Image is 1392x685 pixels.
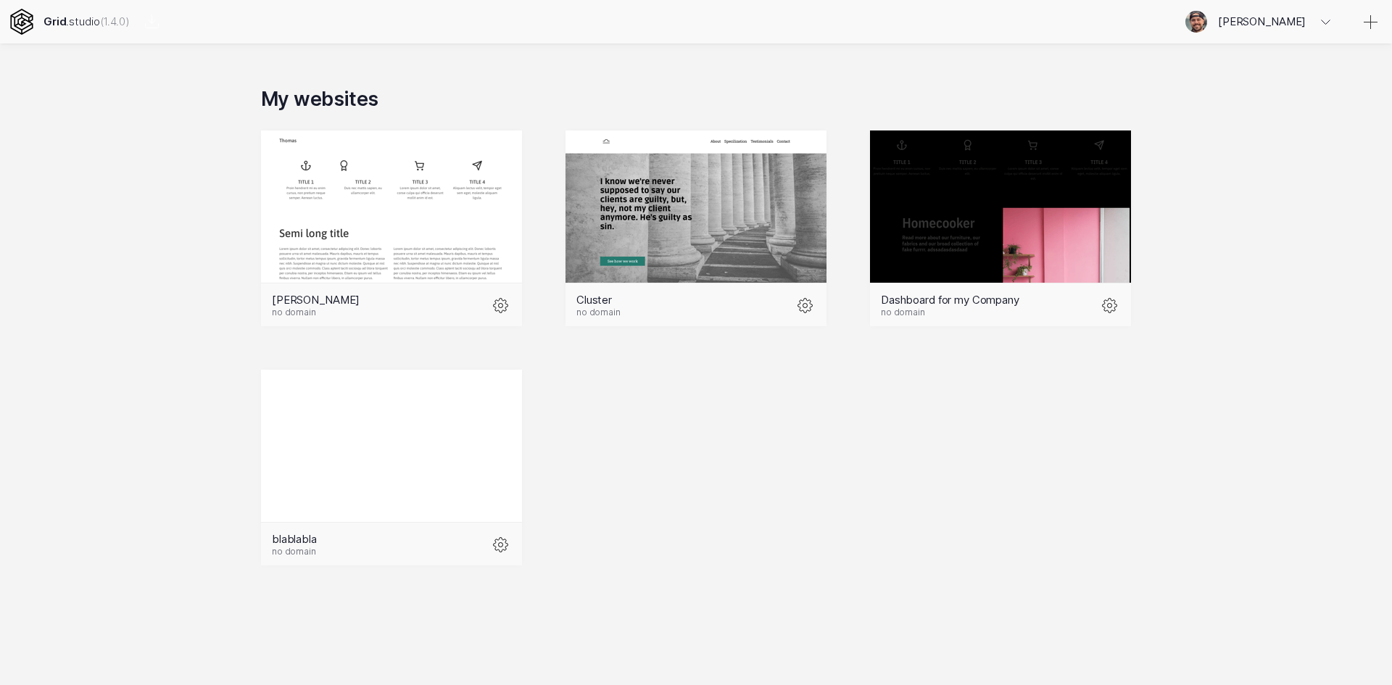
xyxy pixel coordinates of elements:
div: [PERSON_NAME] [272,293,478,307]
div: no domain [881,307,1087,317]
div: Cluster [576,293,783,307]
div: no domain [576,307,783,317]
div: no domain [272,307,478,317]
div: blablabla [272,532,478,546]
div: no domain [272,546,478,557]
strong: Grid [43,14,66,28]
h2: My websites [261,87,1131,111]
img: Profile picture [1185,11,1207,33]
span: Click to see changelog [100,14,130,28]
div: Dashboard for my Company [881,293,1087,307]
